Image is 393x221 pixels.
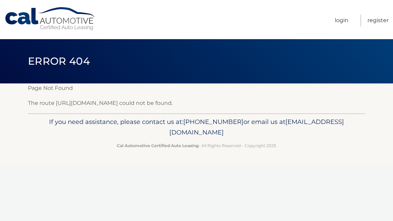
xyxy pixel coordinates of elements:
a: Cal Automotive [4,7,96,31]
p: - All Rights Reserved - Copyright 2025 [32,142,361,149]
a: Login [335,15,348,27]
strong: Cal Automotive Certified Auto Leasing [117,143,199,148]
a: Register [367,15,389,27]
span: [PHONE_NUMBER] [183,118,243,126]
span: Error 404 [28,55,90,67]
p: Page Not Found [28,83,365,93]
p: The route [URL][DOMAIN_NAME] could not be found. [28,98,365,108]
p: If you need assistance, please contact us at: or email us at [32,116,361,138]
